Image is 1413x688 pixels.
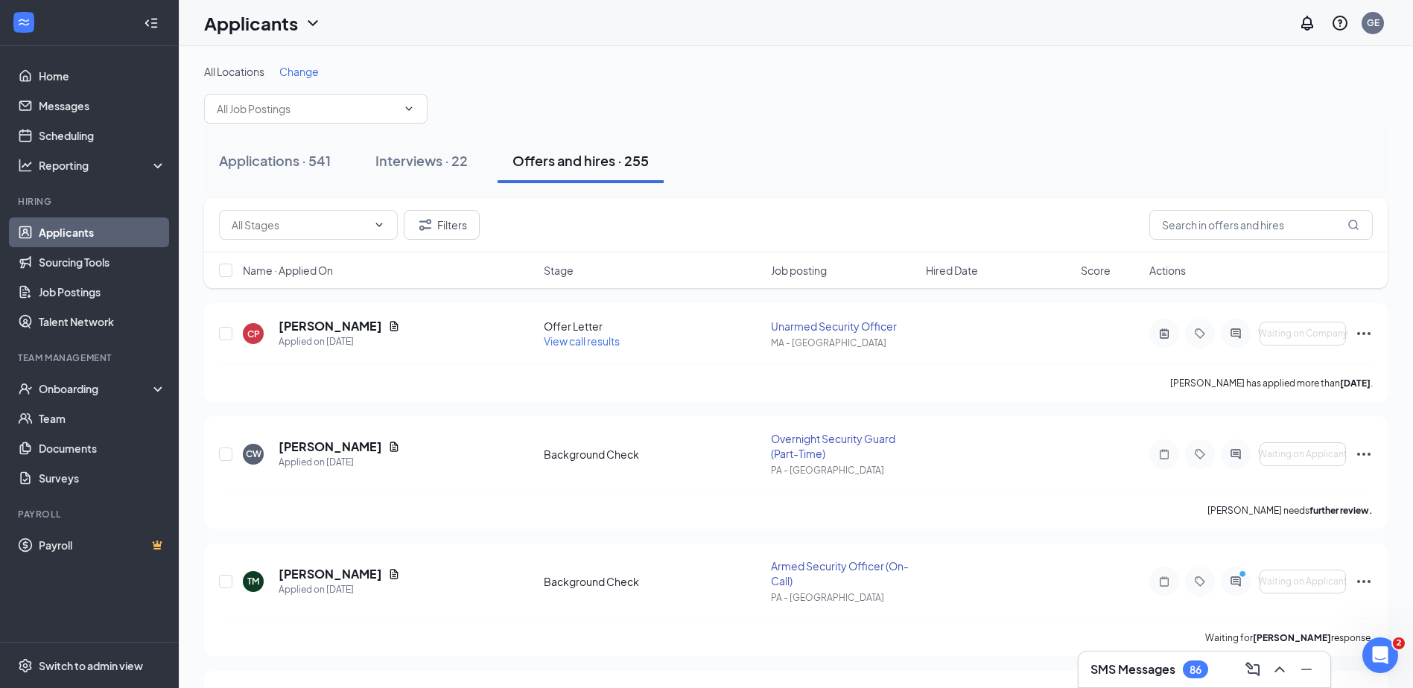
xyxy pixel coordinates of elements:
[1295,657,1318,681] button: Minimize
[39,91,166,121] a: Messages
[375,151,468,170] div: Interviews · 22
[1271,660,1289,678] svg: ChevronUp
[1170,377,1373,389] p: [PERSON_NAME] has applied more than .
[1149,210,1373,240] input: Search in offers and hires
[771,431,917,461] div: Overnight Security Guard (Part-Time)
[247,575,259,587] div: TM
[247,328,260,340] div: CP
[1149,263,1186,278] span: Actions
[1227,448,1245,460] svg: ActiveChat
[388,441,400,453] svg: Document
[1227,328,1245,340] svg: ActiveChat
[1241,657,1265,681] button: ComposeMessage
[771,464,917,477] div: PA - [GEOGRAPHIC_DATA]
[926,263,978,278] span: Hired Date
[1260,442,1346,466] button: Waiting on Applicant
[544,447,763,462] div: Background Check
[204,10,298,36] h1: Applicants
[1258,576,1347,587] span: Waiting on Applicant
[403,103,415,115] svg: ChevronDown
[39,277,166,307] a: Job Postings
[39,61,166,91] a: Home
[1355,573,1373,590] svg: Ellipses
[1090,661,1175,678] h3: SMS Messages
[1260,322,1346,345] button: Waiting on Company
[771,319,917,334] div: Unarmed Security Officer
[279,455,400,470] div: Applied on [DATE]
[388,568,400,580] svg: Document
[1155,576,1173,587] svg: Note
[1236,570,1254,582] svg: PrimaryDot
[1367,16,1379,29] div: GE
[1207,504,1373,517] p: [PERSON_NAME] needs
[39,433,166,463] a: Documents
[279,582,400,597] div: Applied on [DATE]
[39,217,166,247] a: Applicants
[39,463,166,493] a: Surveys
[16,15,31,30] svg: WorkstreamLogo
[771,558,917,588] div: Armed Security Officer (On-Call)
[1191,576,1209,587] svg: Tag
[1244,660,1262,678] svg: ComposeMessage
[279,65,319,78] span: Change
[18,351,163,364] div: Team Management
[1258,449,1347,459] span: Waiting on Applicant
[1393,637,1405,649] span: 2
[544,263,574,278] span: Stage
[39,307,166,337] a: Talent Network
[1355,325,1373,343] svg: Ellipses
[279,439,382,455] h5: [PERSON_NAME]
[1081,263,1111,278] span: Score
[1347,219,1359,231] svg: MagnifyingGlass
[39,121,166,150] a: Scheduling
[1298,14,1316,32] svg: Notifications
[1260,570,1346,593] button: Waiting on Applicant
[304,14,322,32] svg: ChevronDown
[1205,631,1373,644] p: Waiting for response.
[279,334,400,349] div: Applied on [DATE]
[1309,505,1373,516] b: further review.
[18,158,33,173] svg: Analysis
[544,334,620,348] span: View call results
[219,151,331,170] div: Applications · 541
[1331,14,1349,32] svg: QuestionInfo
[1191,328,1209,340] svg: Tag
[39,247,166,277] a: Sourcing Tools
[1155,328,1173,340] svg: ActiveNote
[388,320,400,332] svg: Document
[544,319,763,334] div: Offer Letter
[771,591,917,604] div: PA - [GEOGRAPHIC_DATA]
[404,210,480,240] button: Filter Filters
[39,530,166,560] a: PayrollCrown
[416,216,434,234] svg: Filter
[771,263,827,278] span: Job posting
[1191,448,1209,460] svg: Tag
[1340,378,1371,389] b: [DATE]
[18,658,33,673] svg: Settings
[279,566,382,582] h5: [PERSON_NAME]
[1362,637,1398,673] iframe: Intercom live chat
[1253,632,1331,643] b: [PERSON_NAME]
[243,263,333,278] span: Name · Applied On
[544,574,763,589] div: Background Check
[512,151,649,170] div: Offers and hires · 255
[18,381,33,396] svg: UserCheck
[1298,660,1315,678] svg: Minimize
[39,404,166,433] a: Team
[144,16,159,31] svg: Collapse
[1355,445,1373,463] svg: Ellipses
[246,447,261,460] div: CW
[771,337,917,349] div: MA - [GEOGRAPHIC_DATA]
[39,158,167,173] div: Reporting
[217,101,397,117] input: All Job Postings
[1268,657,1292,681] button: ChevronUp
[18,195,163,208] div: Hiring
[232,217,367,233] input: All Stages
[18,508,163,520] div: Payroll
[39,658,143,673] div: Switch to admin view
[1227,576,1245,587] svg: ActiveChat
[1190,663,1201,676] div: 86
[373,219,385,231] svg: ChevronDown
[1155,448,1173,460] svg: Note
[279,318,382,334] h5: [PERSON_NAME]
